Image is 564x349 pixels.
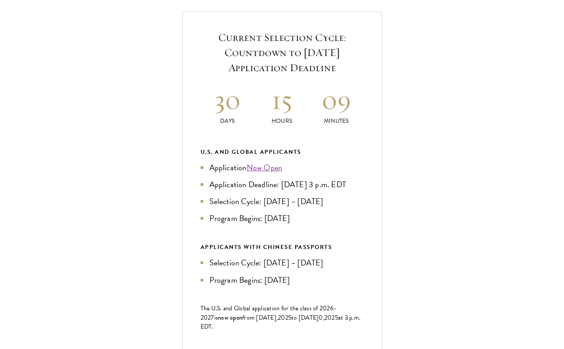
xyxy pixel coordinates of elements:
div: APPLICANTS WITH CHINESE PASSPORTS [201,242,364,252]
div: U.S. and Global Applicants [201,147,364,157]
p: Minutes [309,116,364,126]
li: Selection Cycle: [DATE] – [DATE] [201,257,364,269]
li: Program Begins: [DATE] [201,212,364,225]
li: Program Begins: [DATE] [201,274,364,286]
span: The U.S. and Global application for the class of 202 [201,304,330,313]
li: Application Deadline: [DATE] 3 p.m. EDT [201,178,364,191]
span: 0 [319,313,323,322]
span: 5 [288,313,292,322]
span: , [323,313,324,322]
span: 202 [324,313,335,322]
span: now open [218,313,242,322]
h2: 15 [255,83,309,116]
span: at 3 p.m. EDT. [201,313,361,331]
span: 7 [211,313,214,322]
span: to [DATE] [292,313,319,322]
p: Hours [255,116,309,126]
h2: 09 [309,83,364,116]
a: Now Open [247,161,283,173]
span: is [214,313,218,322]
span: 6 [330,304,334,313]
span: -202 [201,304,337,322]
li: Application [201,161,364,174]
h2: 30 [201,83,255,116]
h5: Current Selection Cycle: Countdown to [DATE] Application Deadline [201,30,364,75]
span: 202 [278,313,288,322]
li: Selection Cycle: [DATE] – [DATE] [201,195,364,208]
p: Days [201,116,255,126]
span: 5 [335,313,338,322]
span: from [DATE], [242,313,278,322]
